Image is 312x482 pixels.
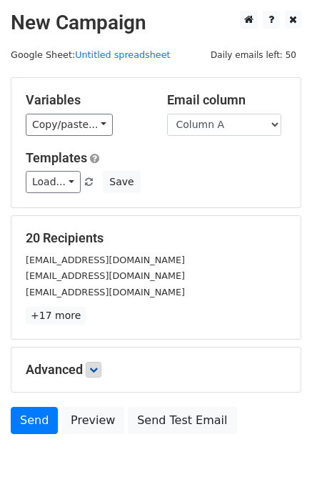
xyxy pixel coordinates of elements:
[11,11,301,35] h2: New Campaign
[128,407,236,434] a: Send Test Email
[206,47,301,63] span: Daily emails left: 50
[26,270,185,281] small: [EMAIL_ADDRESS][DOMAIN_NAME]
[61,407,124,434] a: Preview
[26,171,81,193] a: Load...
[26,114,113,136] a: Copy/paste...
[167,92,287,108] h5: Email column
[26,150,87,165] a: Templates
[103,171,140,193] button: Save
[75,49,170,60] a: Untitled spreadsheet
[11,49,171,60] small: Google Sheet:
[11,407,58,434] a: Send
[206,49,301,60] a: Daily emails left: 50
[241,413,312,482] iframe: Chat Widget
[26,307,86,325] a: +17 more
[26,230,286,246] h5: 20 Recipients
[26,255,185,265] small: [EMAIL_ADDRESS][DOMAIN_NAME]
[26,362,286,378] h5: Advanced
[26,287,185,297] small: [EMAIL_ADDRESS][DOMAIN_NAME]
[26,92,146,108] h5: Variables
